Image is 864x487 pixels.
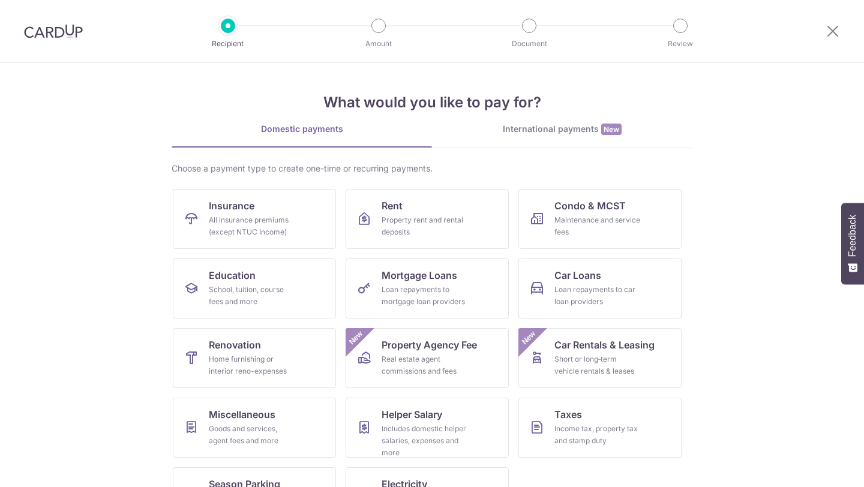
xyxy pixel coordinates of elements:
[173,189,336,249] a: InsuranceAll insurance premiums (except NTUC Income)
[173,398,336,458] a: MiscellaneousGoods and services, agent fees and more
[209,284,295,308] div: School, tuition, course fees and more
[346,398,509,458] a: Helper SalaryIncludes domestic helper salaries, expenses and more
[485,38,574,50] p: Document
[172,163,692,175] div: Choose a payment type to create one-time or recurring payments.
[432,123,692,136] div: International payments
[518,258,682,318] a: Car LoansLoan repayments to car loan providers
[382,423,468,459] div: Includes domestic helper salaries, expenses and more
[184,38,272,50] p: Recipient
[554,284,641,308] div: Loan repayments to car loan providers
[382,214,468,238] div: Property rent and rental deposits
[554,423,641,447] div: Income tax, property tax and stamp duty
[209,423,295,447] div: Goods and services, agent fees and more
[554,214,641,238] div: Maintenance and service fees
[636,38,725,50] p: Review
[519,328,539,348] span: New
[209,199,254,213] span: Insurance
[382,284,468,308] div: Loan repayments to mortgage loan providers
[209,407,275,422] span: Miscellaneous
[24,24,83,38] img: CardUp
[382,199,403,213] span: Rent
[209,214,295,238] div: All insurance premiums (except NTUC Income)
[346,328,366,348] span: New
[518,398,682,458] a: TaxesIncome tax, property tax and stamp duty
[847,215,858,257] span: Feedback
[601,124,622,135] span: New
[518,328,682,388] a: Car Rentals & LeasingShort or long‑term vehicle rentals & leasesNew
[346,189,509,249] a: RentProperty rent and rental deposits
[382,353,468,377] div: Real estate agent commissions and fees
[382,268,457,282] span: Mortgage Loans
[554,268,601,282] span: Car Loans
[172,123,432,135] div: Domestic payments
[554,338,655,352] span: Car Rentals & Leasing
[209,268,256,282] span: Education
[554,407,582,422] span: Taxes
[346,258,509,318] a: Mortgage LoansLoan repayments to mortgage loan providers
[841,203,864,284] button: Feedback - Show survey
[209,353,295,377] div: Home furnishing or interior reno-expenses
[554,353,641,377] div: Short or long‑term vehicle rentals & leases
[173,258,336,318] a: EducationSchool, tuition, course fees and more
[518,189,682,249] a: Condo & MCSTMaintenance and service fees
[382,338,477,352] span: Property Agency Fee
[334,38,423,50] p: Amount
[209,338,261,352] span: Renovation
[554,199,626,213] span: Condo & MCST
[346,328,509,388] a: Property Agency FeeReal estate agent commissions and feesNew
[172,92,692,113] h4: What would you like to pay for?
[382,407,442,422] span: Helper Salary
[173,328,336,388] a: RenovationHome furnishing or interior reno-expenses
